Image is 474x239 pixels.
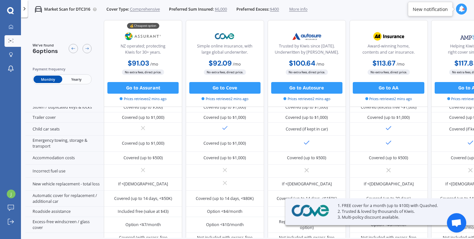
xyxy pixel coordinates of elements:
[109,43,177,58] div: NZ operated; protecting Kiwis for 30+ years.
[123,155,163,161] div: Covered (up to $500)
[353,82,424,94] button: Go to AA
[196,196,254,202] div: Covered (up to 14 days, <$80K)
[124,29,162,44] img: Assurant.png
[290,203,331,218] img: Cove.webp
[286,126,328,132] div: Covered (if kept in car)
[270,6,279,12] span: $400
[397,61,405,67] span: / mo
[25,207,104,217] div: Roadside assistance
[215,6,227,12] span: $6,000
[25,178,104,191] div: New vehicle replacement - total loss
[204,69,246,75] span: No extra fees, direct price.
[122,115,164,120] div: Covered (up to $1,000)
[203,155,246,161] div: Covered (up to $1,000)
[35,6,42,13] img: car.f15378c7a67c060ca3f3.svg
[364,181,414,187] div: If <[DEMOGRAPHIC_DATA]
[236,6,269,12] span: Preferred Excess:
[120,96,166,101] span: Prices retrieved 2 mins ago
[122,140,164,146] div: Covered (up to $1,000)
[282,181,332,187] div: If <[DEMOGRAPHIC_DATA]
[206,29,244,44] img: Cove.webp
[233,61,241,67] span: / mo
[272,43,341,58] div: Trusted by Kiwis since [DATE]. Underwritten by [PERSON_NAME].
[25,191,104,207] div: Automatic cover for replacement / additional car
[122,69,164,75] span: No extra fees, direct price.
[191,43,259,58] div: Simple online insurance, with large global underwriter.
[107,82,179,94] button: Go to Assurant
[368,69,410,75] span: No extra fees, direct price.
[169,6,214,12] span: Preferred Sum Insured:
[125,222,161,228] div: Option <$7/month
[25,217,104,233] div: Excess-free windscreen / glass cover
[289,6,308,12] span: More info
[202,96,248,101] span: Prices retrieved 2 mins ago
[209,58,232,68] b: $92.09
[272,219,341,231] div: Repair included (replacement option)
[206,222,244,228] div: Option <$10/month
[366,196,411,202] div: Covered (up to 30 days)
[25,152,104,165] div: Accommodation costs
[118,181,168,187] div: If <[DEMOGRAPHIC_DATA]
[123,104,163,110] div: Covered (up to $500)
[289,58,315,68] b: $100.64
[365,96,412,101] span: Prices retrieved 2 mins ago
[413,6,448,12] div: New notification
[286,69,328,75] span: No extra fees, direct price.
[118,209,169,214] div: Included free (value at $43)
[372,58,396,68] b: $113.67
[287,155,326,161] div: Covered (up to $500)
[25,102,104,113] div: Stolen / duplicated keys & locks
[277,196,337,202] div: Covered (up to 14 days, <$150K)
[207,209,242,214] div: Option <$4/month
[25,123,104,136] div: Child car seats
[316,61,324,67] span: / mo
[361,104,417,110] div: Covered (excess free <$1,000)
[34,76,62,83] span: Monthly
[127,23,159,28] div: 💰 Cheapest option
[285,115,328,120] div: Covered (up to $1,000)
[370,29,408,44] img: AA.webp
[369,155,408,161] div: Covered (up to $500)
[338,209,459,214] p: 2. Trusted & loved by thousands of Kiwis.
[354,43,423,58] div: Award-winning home, contents and car insurance.
[33,47,58,55] span: 6 options
[338,214,459,220] p: 3. Multi-policy discount available.
[189,82,261,94] button: Go to Cove
[203,140,246,146] div: Covered (up to $1,000)
[25,112,104,123] div: Trailer cover
[62,76,91,83] span: Yearly
[106,6,129,12] span: Cover Type:
[25,136,104,152] div: Emergency towing, storage & transport
[203,115,246,120] div: Covered (up to $1,000)
[114,196,172,202] div: Covered (up to 14 days, <$50K)
[447,213,466,233] a: Open chat
[203,104,246,110] div: Covered (up to $1,000)
[283,96,330,101] span: Prices retrieved 2 mins ago
[338,203,459,209] p: 1. FREE cover for a month (up to $100) with Quashed.
[150,61,158,67] span: / mo
[128,58,149,68] b: $91.03
[367,115,410,120] div: Covered (up to $1,000)
[271,82,342,94] button: Go to Autosure
[44,6,90,12] p: Market Scan for DTC316
[288,29,326,44] img: Autosure.webp
[33,66,92,72] div: Payment frequency
[285,104,328,110] div: Covered (up to $1,000)
[33,43,58,48] span: We've found
[25,165,104,178] div: Incorrect fuel use
[130,6,160,12] span: Comprehensive
[7,190,15,198] img: ACg8ocI9lNxRioMwZ5-cQtZqSBgQK2ks7l4WHaF8LTsLVhid-NpqXb9i=s96-c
